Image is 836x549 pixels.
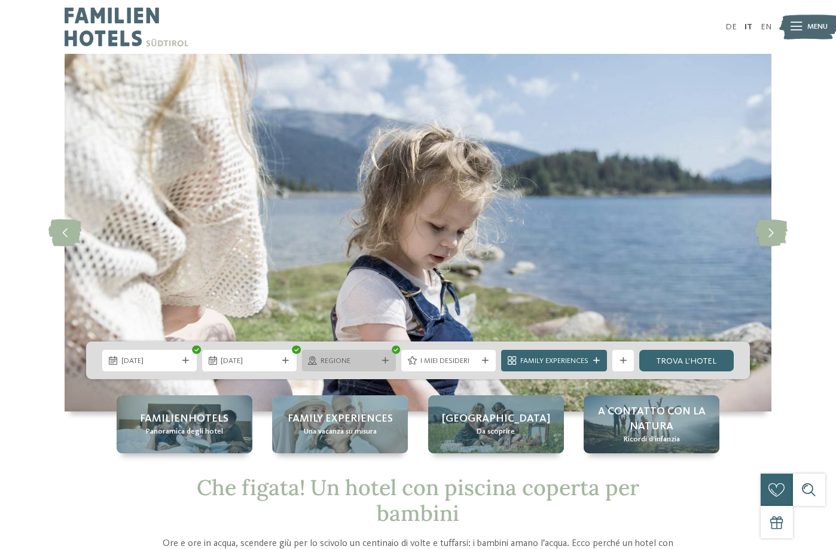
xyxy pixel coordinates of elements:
[745,23,752,31] a: IT
[624,434,680,445] span: Ricordi d’infanzia
[420,356,477,367] span: I miei desideri
[520,356,588,367] span: Family Experiences
[584,395,719,453] a: Cercate un hotel con piscina coperta per bambini in Alto Adige? A contatto con la natura Ricordi ...
[304,426,377,437] span: Una vacanza su misura
[725,23,737,31] a: DE
[594,404,709,434] span: A contatto con la natura
[65,54,771,411] img: Cercate un hotel con piscina coperta per bambini in Alto Adige?
[477,426,515,437] span: Da scoprire
[197,474,639,527] span: Che figata! Un hotel con piscina coperta per bambini
[146,426,223,437] span: Panoramica degli hotel
[121,356,178,367] span: [DATE]
[761,23,771,31] a: EN
[442,411,550,426] span: [GEOGRAPHIC_DATA]
[221,356,277,367] span: [DATE]
[140,411,228,426] span: Familienhotels
[428,395,564,453] a: Cercate un hotel con piscina coperta per bambini in Alto Adige? [GEOGRAPHIC_DATA] Da scoprire
[321,356,377,367] span: Regione
[639,350,734,371] a: trova l’hotel
[117,395,252,453] a: Cercate un hotel con piscina coperta per bambini in Alto Adige? Familienhotels Panoramica degli h...
[807,22,828,32] span: Menu
[288,411,393,426] span: Family experiences
[272,395,408,453] a: Cercate un hotel con piscina coperta per bambini in Alto Adige? Family experiences Una vacanza su...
